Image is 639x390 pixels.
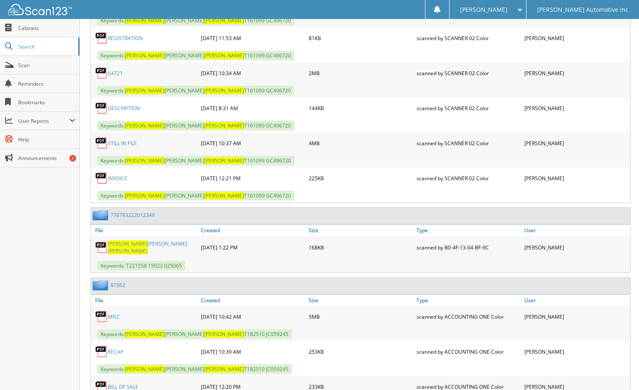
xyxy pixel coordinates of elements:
[97,86,294,95] span: Keywords: [PERSON_NAME] T161099 GC496720
[95,172,108,184] img: PDF.png
[108,70,123,77] a: 64721
[199,170,307,187] div: [DATE] 12:21 PM
[110,282,125,289] a: 87362
[125,17,165,24] span: [PERSON_NAME]
[97,16,294,25] span: Keywords: [PERSON_NAME] T161099 GC496720
[307,225,414,236] a: Size
[199,100,307,116] div: [DATE] 8:31 AM
[199,225,307,236] a: Created
[91,295,199,306] a: File
[522,135,630,152] div: [PERSON_NAME]
[125,87,165,94] span: [PERSON_NAME]
[110,211,155,219] a: 778793222012349
[307,295,414,306] a: Size
[18,136,75,143] span: Help
[97,329,292,339] span: Keywords: [PERSON_NAME] T182510 JC059245
[95,310,108,323] img: PDF.png
[522,308,630,325] div: [PERSON_NAME]
[18,154,75,162] span: Announcements
[125,192,165,199] span: [PERSON_NAME]
[522,100,630,116] div: [PERSON_NAME]
[522,65,630,81] div: [PERSON_NAME]
[18,24,75,32] span: Cabinets
[414,135,522,152] div: scanned by SCANNER 02 Color
[522,238,630,257] div: [PERSON_NAME]
[199,308,307,325] div: [DATE] 10:42 AM
[125,52,165,59] span: [PERSON_NAME]
[18,43,74,50] span: Search
[18,99,75,106] span: Bookmarks
[307,65,414,81] div: 2MB
[95,345,108,358] img: PDF.png
[125,122,165,129] span: [PERSON_NAME]
[199,65,307,81] div: [DATE] 10:34 AM
[95,32,108,44] img: PDF.png
[460,7,507,12] span: [PERSON_NAME]
[199,343,307,360] div: [DATE] 10:39 AM
[95,67,108,79] img: PDF.png
[414,238,522,257] div: scanned by B0-4F-13-04-BF-9C
[95,102,108,114] img: PDF.png
[108,175,127,182] a: INVOICE
[108,35,143,42] a: REGISTRATION
[108,240,148,247] span: [PERSON_NAME]
[307,30,414,46] div: 81KB
[307,170,414,187] div: 225KB
[18,117,69,125] span: User Reports
[307,308,414,325] div: 5MB
[97,364,292,374] span: Keywords: [PERSON_NAME] T182510 JC059245
[18,62,75,69] span: Scan
[522,295,630,306] a: User
[414,308,522,325] div: scanned by ACCOUNTING ONE Color
[199,135,307,152] div: [DATE] 10:37 AM
[125,330,165,338] span: [PERSON_NAME]
[69,155,76,162] div: 1
[97,51,294,60] span: Keywords: [PERSON_NAME] T161099 GC496720
[97,261,185,271] span: Keywords: T221558 15923 025065
[199,30,307,46] div: [DATE] 11:53 AM
[199,295,307,306] a: Created
[97,191,294,200] span: Keywords: [PERSON_NAME] T161099 GC496720
[18,80,75,87] span: Reminders
[414,295,522,306] a: Type
[522,343,630,360] div: [PERSON_NAME]
[108,247,148,255] span: [PERSON_NAME]
[199,238,307,257] div: [DATE] 1:22 PM
[414,343,522,360] div: scanned by ACCOUNTING ONE Color
[108,105,140,112] a: DESCRIPTION
[95,137,108,149] img: PDF.png
[204,87,244,94] span: [PERSON_NAME]
[307,135,414,152] div: 4MB
[204,366,244,373] span: [PERSON_NAME]
[414,30,522,46] div: scanned by SCANNER 02 Color
[97,121,294,130] span: Keywords: [PERSON_NAME] T161099 GC496720
[8,4,72,15] img: scan123-logo-white.svg
[108,348,123,355] a: RECAP
[414,225,522,236] a: Type
[522,30,630,46] div: [PERSON_NAME]
[307,343,414,360] div: 253KB
[537,7,628,12] span: [PERSON_NAME] Automotive Inc
[108,313,120,320] a: MISC
[125,366,165,373] span: [PERSON_NAME]
[204,52,244,59] span: [PERSON_NAME]
[91,225,199,236] a: File
[414,170,522,187] div: scanned by SCANNER 02 Color
[108,240,197,255] a: [PERSON_NAME][PERSON_NAME][PERSON_NAME]
[93,210,110,220] img: folder2.png
[95,241,108,254] img: PDF.png
[414,65,522,81] div: scanned by SCANNER 02 Color
[204,192,244,199] span: [PERSON_NAME]
[125,157,165,164] span: [PERSON_NAME]
[307,100,414,116] div: 144KB
[204,122,244,129] span: [PERSON_NAME]
[204,330,244,338] span: [PERSON_NAME]
[522,225,630,236] a: User
[307,238,414,257] div: 168KB
[204,157,244,164] span: [PERSON_NAME]
[93,280,110,290] img: folder2.png
[522,170,630,187] div: [PERSON_NAME]
[108,140,137,147] a: STILL IN FILE
[204,17,244,24] span: [PERSON_NAME]
[97,156,294,165] span: Keywords: [PERSON_NAME] T161099 GC496720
